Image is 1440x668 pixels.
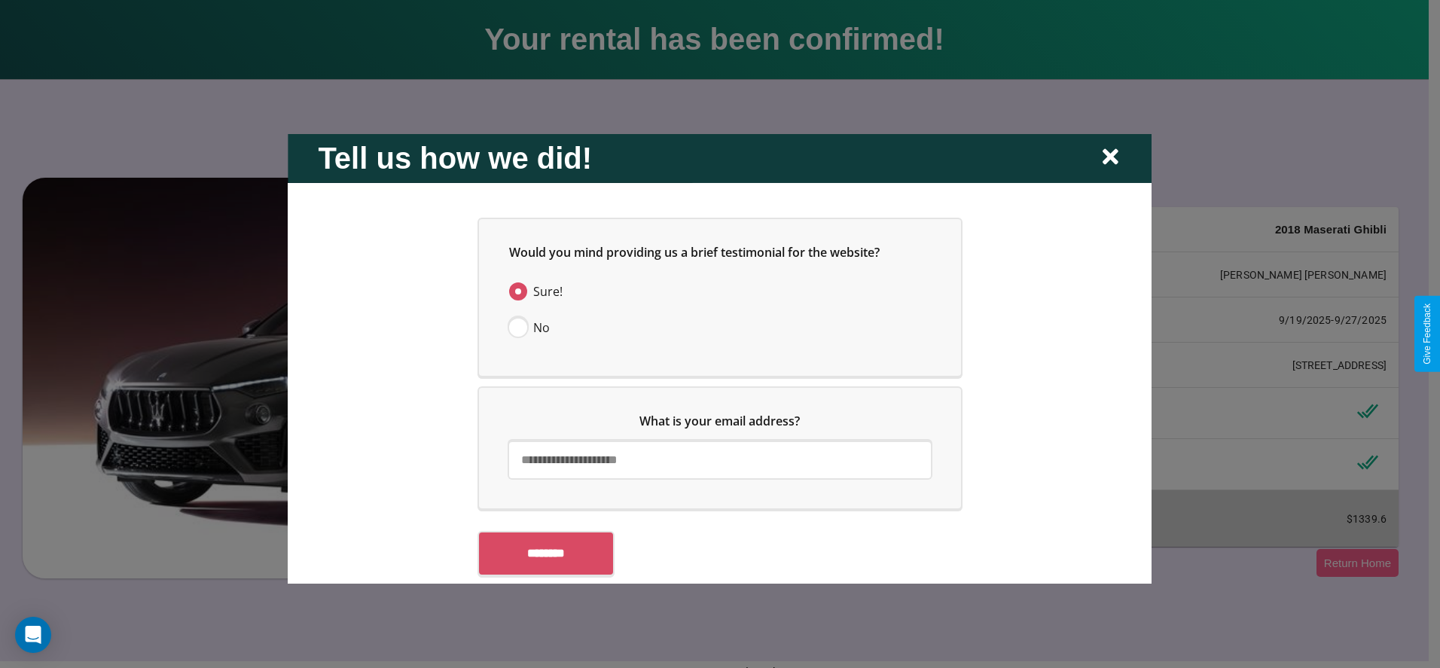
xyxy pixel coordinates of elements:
span: No [533,318,550,336]
h2: Tell us how we did! [318,141,592,175]
div: Open Intercom Messenger [15,617,51,653]
span: What is your email address? [640,412,801,429]
div: Give Feedback [1422,303,1432,365]
span: Sure! [533,282,563,300]
span: Would you mind providing us a brief testimonial for the website? [509,243,880,260]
